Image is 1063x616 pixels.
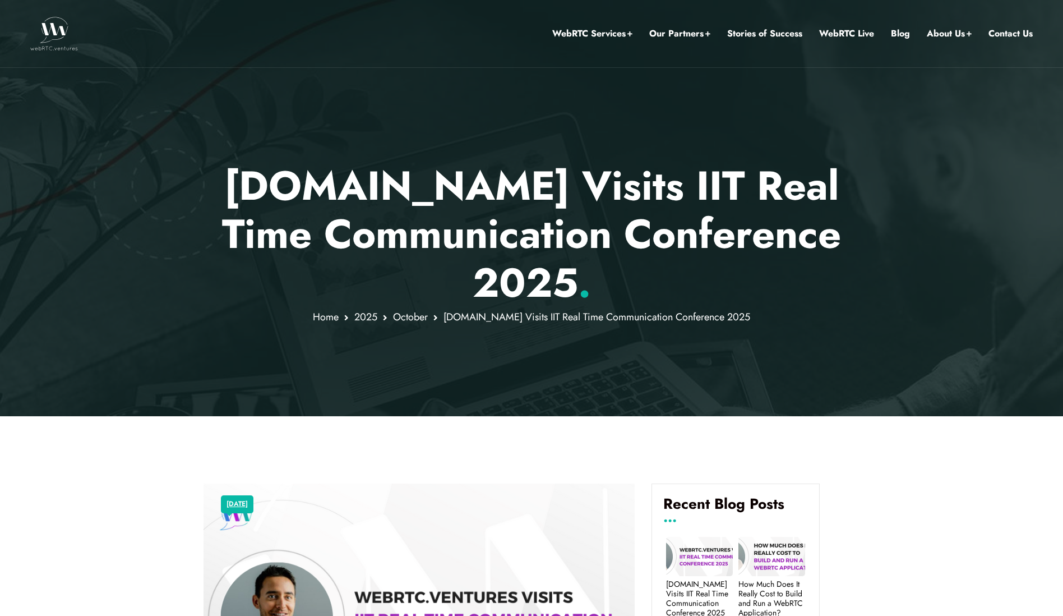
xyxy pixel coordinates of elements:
[227,497,248,512] a: [DATE]
[204,162,860,307] h1: [DOMAIN_NAME] Visits IIT Real Time Communication Conference 2025
[313,310,339,324] a: Home
[727,26,802,41] a: Stories of Success
[819,26,874,41] a: WebRTC Live
[578,254,591,312] span: .
[443,310,750,324] span: [DOMAIN_NAME] Visits IIT Real Time Communication Conference 2025
[988,26,1033,41] a: Contact Us
[30,17,78,50] img: WebRTC.ventures
[649,26,710,41] a: Our Partners
[663,495,808,521] h4: Recent Blog Posts
[393,310,428,324] a: October
[927,26,972,41] a: About Us
[552,26,632,41] a: WebRTC Services
[354,310,377,324] a: 2025
[891,26,910,41] a: Blog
